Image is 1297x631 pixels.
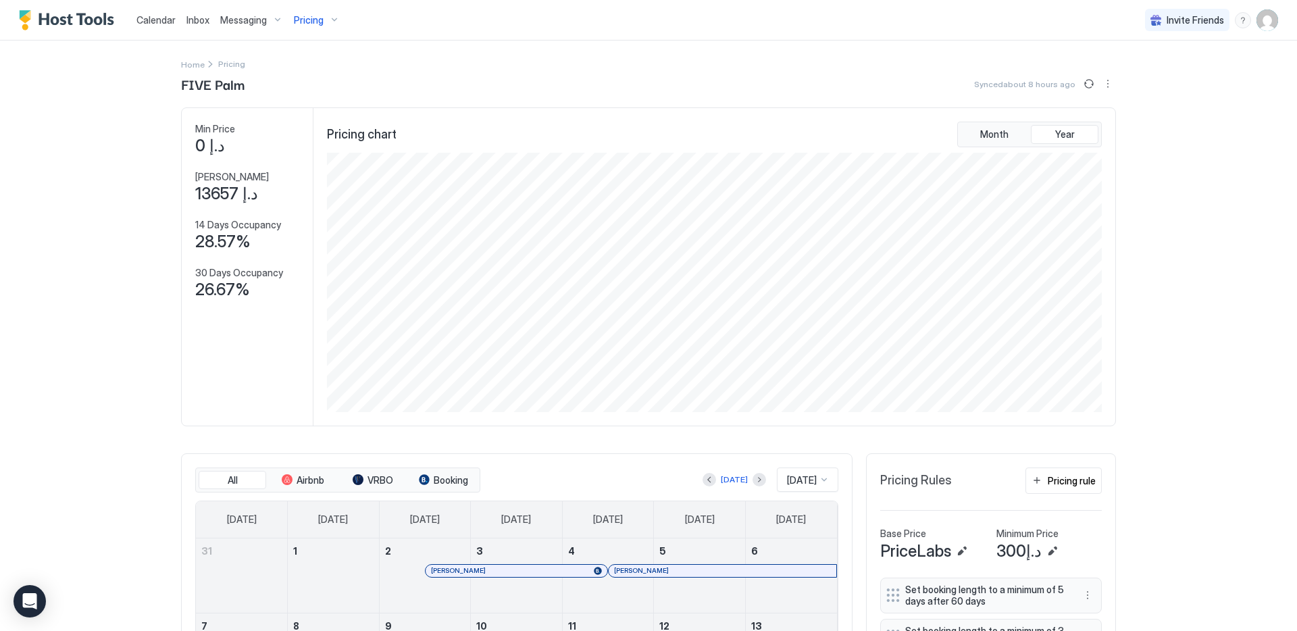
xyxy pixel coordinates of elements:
span: 30 Days Occupancy [195,267,283,279]
td: September 5, 2025 [654,538,746,613]
span: د.إ 13657 [195,184,258,204]
a: Inbox [186,13,209,27]
button: [DATE] [719,472,750,488]
span: Pricing [294,14,324,26]
span: 26.67% [195,280,250,300]
span: 1 [293,545,297,557]
button: Edit [954,543,970,559]
span: 4 [568,545,575,557]
a: Friday [671,501,728,538]
a: Calendar [136,13,176,27]
span: [DATE] [787,474,817,486]
div: menu [1235,12,1251,28]
div: Open Intercom Messenger [14,585,46,617]
span: Minimum Price [996,528,1059,540]
span: Set booking length to a minimum of 5 days after 60 days [905,584,1066,607]
a: Saturday [763,501,819,538]
button: VRBO [339,471,407,490]
div: User profile [1256,9,1278,31]
span: Airbnb [297,474,324,486]
td: September 6, 2025 [745,538,837,613]
span: 2 [385,545,391,557]
span: Home [181,59,205,70]
a: August 31, 2025 [196,538,287,563]
span: Month [980,128,1009,141]
span: PriceLabs [880,541,951,561]
a: Home [181,57,205,71]
div: menu [1100,76,1116,92]
td: September 4, 2025 [562,538,654,613]
span: Booking [434,474,468,486]
div: menu [1079,587,1096,603]
button: More options [1079,587,1096,603]
button: Previous month [703,473,716,486]
a: Host Tools Logo [19,10,120,30]
span: [DATE] [318,513,348,526]
span: FIVE Palm [181,74,245,94]
span: د.إ 0 [195,136,225,156]
a: Sunday [213,501,270,538]
div: [PERSON_NAME] [614,566,831,575]
td: August 31, 2025 [196,538,288,613]
span: Pricing Rules [880,473,952,488]
button: Pricing rule [1025,468,1102,494]
div: [PERSON_NAME] [431,566,601,575]
span: Inbox [186,14,209,26]
span: Base Price [880,528,926,540]
span: Invite Friends [1167,14,1224,26]
span: Synced about 8 hours ago [974,79,1075,89]
span: 31 [201,545,212,557]
span: د.إ300 [996,541,1042,561]
div: [DATE] [721,474,748,486]
button: Booking [409,471,477,490]
span: 5 [659,545,666,557]
button: Next month [753,473,766,486]
div: Breadcrumb [181,57,205,71]
span: [DATE] [776,513,806,526]
a: Monday [305,501,361,538]
button: Airbnb [269,471,336,490]
span: [PERSON_NAME] [431,566,486,575]
span: 6 [751,545,758,557]
div: tab-group [195,468,480,493]
span: [DATE] [410,513,440,526]
td: September 3, 2025 [471,538,563,613]
button: Year [1031,125,1098,144]
div: Pricing rule [1048,474,1096,488]
a: Wednesday [488,501,544,538]
a: September 4, 2025 [563,538,654,563]
a: Tuesday [397,501,453,538]
span: All [228,474,238,486]
span: Year [1055,128,1075,141]
span: [DATE] [227,513,257,526]
a: September 3, 2025 [471,538,562,563]
button: Sync prices [1081,76,1097,92]
span: Messaging [220,14,267,26]
span: 28.57% [195,232,251,252]
button: More options [1100,76,1116,92]
div: Set booking length to a minimum of 5 days after 60 days menu [880,578,1102,613]
div: tab-group [957,122,1102,147]
span: 14 Days Occupancy [195,219,281,231]
button: All [199,471,266,490]
button: Month [961,125,1028,144]
span: [DATE] [593,513,623,526]
span: Min Price [195,123,235,135]
span: Calendar [136,14,176,26]
span: [PERSON_NAME] [614,566,669,575]
a: September 1, 2025 [288,538,379,563]
td: September 1, 2025 [288,538,380,613]
span: [PERSON_NAME] [195,171,269,183]
a: September 5, 2025 [654,538,745,563]
span: Breadcrumb [218,59,245,69]
span: 3 [476,545,483,557]
span: [DATE] [685,513,715,526]
td: September 2, 2025 [379,538,471,613]
span: VRBO [367,474,393,486]
button: Edit [1044,543,1061,559]
a: Thursday [580,501,636,538]
a: September 6, 2025 [746,538,837,563]
a: September 2, 2025 [380,538,471,563]
span: [DATE] [501,513,531,526]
